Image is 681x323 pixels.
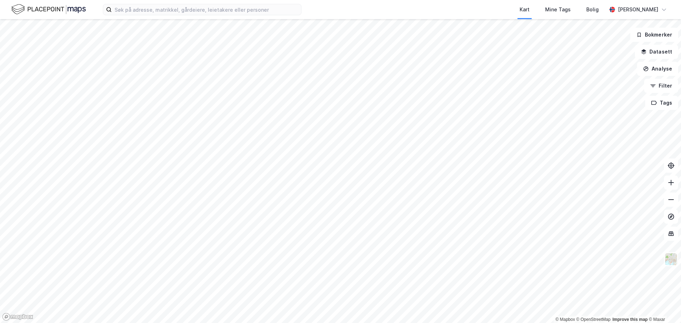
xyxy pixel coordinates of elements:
[637,62,678,76] button: Analyse
[618,5,658,14] div: [PERSON_NAME]
[645,96,678,110] button: Tags
[644,79,678,93] button: Filter
[11,3,86,16] img: logo.f888ab2527a4732fd821a326f86c7f29.svg
[586,5,599,14] div: Bolig
[646,289,681,323] iframe: Chat Widget
[520,5,530,14] div: Kart
[630,28,678,42] button: Bokmerker
[555,317,575,322] a: Mapbox
[545,5,571,14] div: Mine Tags
[613,317,648,322] a: Improve this map
[664,252,678,266] img: Z
[2,313,33,321] a: Mapbox homepage
[112,4,301,15] input: Søk på adresse, matrikkel, gårdeiere, leietakere eller personer
[635,45,678,59] button: Datasett
[576,317,611,322] a: OpenStreetMap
